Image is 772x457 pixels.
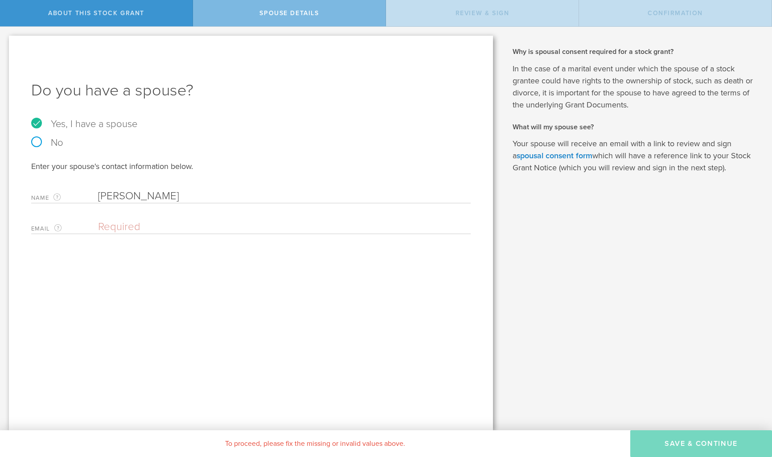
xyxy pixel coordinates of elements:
span: About this stock grant [48,9,144,17]
input: Required [98,189,466,203]
p: Your spouse will receive an email with a link to review and sign a which will have a reference li... [513,138,759,174]
div: Enter your spouse's contact information below. [31,161,471,172]
label: Yes, I have a spouse [31,119,471,129]
button: Save & Continue [630,430,772,457]
a: spousal consent form [517,151,592,161]
span: Spouse Details [259,9,319,17]
label: No [31,138,471,148]
h1: Do you have a spouse? [31,80,471,101]
label: Name [31,193,98,203]
span: Review & Sign [456,9,509,17]
input: Required [98,220,466,234]
label: Email [31,223,98,234]
p: In the case of a marital event under which the spouse of a stock grantee could have rights to the... [513,63,759,111]
h2: Why is spousal consent required for a stock grant? [513,47,759,57]
h2: What will my spouse see? [513,122,759,132]
span: Confirmation [648,9,703,17]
